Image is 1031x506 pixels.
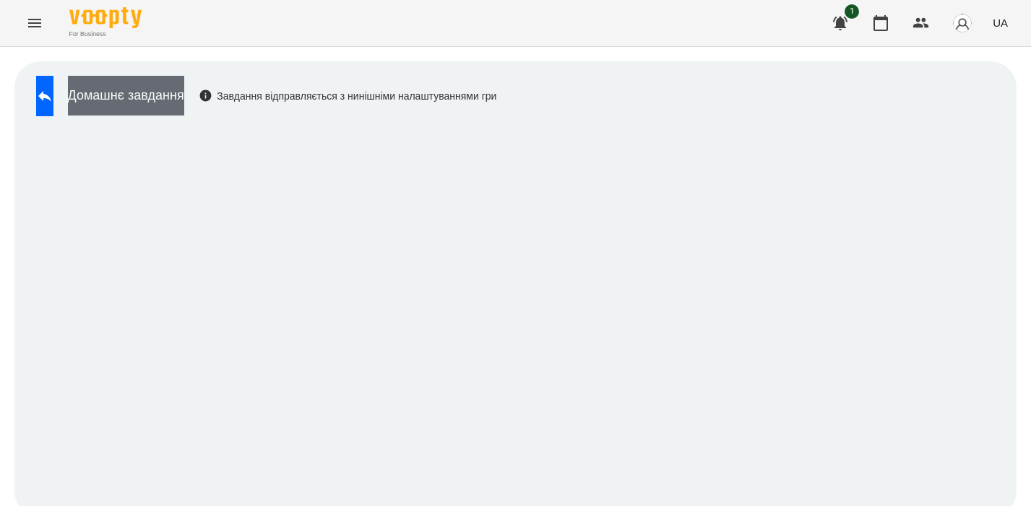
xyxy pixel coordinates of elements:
[845,4,859,19] span: 1
[987,9,1014,36] button: UA
[993,15,1008,30] span: UA
[17,6,52,40] button: Menu
[952,13,972,33] img: avatar_s.png
[69,7,142,28] img: Voopty Logo
[68,76,184,115] button: Домашнє завдання
[69,30,142,39] span: For Business
[199,89,497,103] div: Завдання відправляється з нинішніми налаштуваннями гри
